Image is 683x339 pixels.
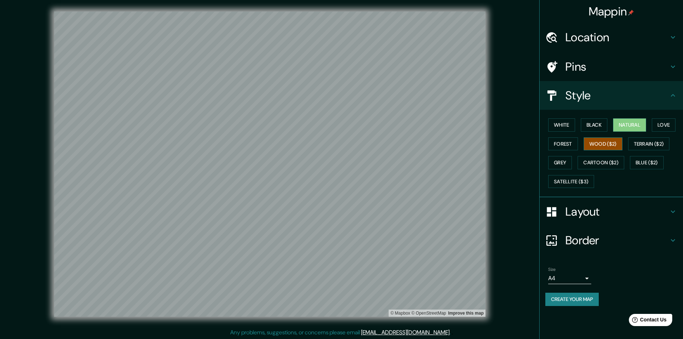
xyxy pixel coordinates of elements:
[448,311,484,316] a: Map feedback
[565,60,669,74] h4: Pins
[540,197,683,226] div: Layout
[565,30,669,44] h4: Location
[390,311,410,316] a: Mapbox
[584,137,622,151] button: Wood ($2)
[548,118,575,132] button: White
[628,10,634,15] img: pin-icon.png
[230,328,451,337] p: Any problems, suggestions, or concerns please email .
[565,204,669,219] h4: Layout
[548,273,591,284] div: A4
[613,118,646,132] button: Natural
[619,311,675,331] iframe: Help widget launcher
[540,23,683,52] div: Location
[540,81,683,110] div: Style
[578,156,624,169] button: Cartoon ($2)
[451,328,452,337] div: .
[452,328,453,337] div: .
[581,118,608,132] button: Black
[548,156,572,169] button: Grey
[652,118,675,132] button: Love
[565,88,669,103] h4: Style
[361,329,450,336] a: [EMAIL_ADDRESS][DOMAIN_NAME]
[628,137,670,151] button: Terrain ($2)
[630,156,664,169] button: Blue ($2)
[411,311,446,316] a: OpenStreetMap
[54,11,485,317] canvas: Map
[589,4,634,19] h4: Mappin
[540,226,683,255] div: Border
[565,233,669,248] h4: Border
[540,52,683,81] div: Pins
[548,267,556,273] label: Size
[548,175,594,188] button: Satellite ($3)
[548,137,578,151] button: Forest
[545,293,599,306] button: Create your map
